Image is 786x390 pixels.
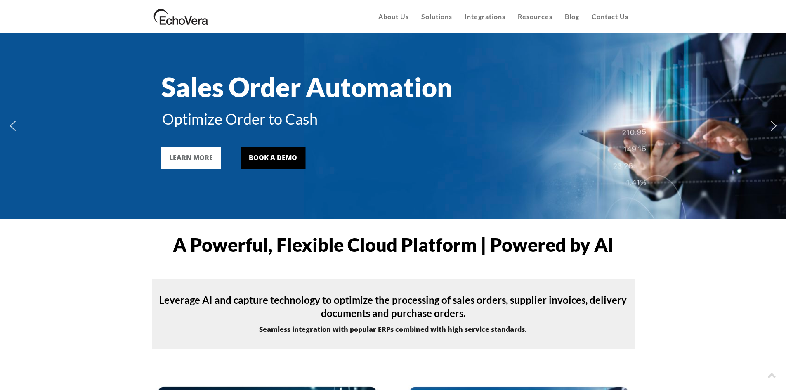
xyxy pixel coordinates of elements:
[152,235,635,254] h1: A Powerful, Flexible Cloud Platform | Powered by AI
[592,12,628,20] span: Contact Us
[249,153,297,163] div: BOOK A DEMO
[465,12,505,20] span: Integrations
[161,147,221,169] a: LEARN MORE
[698,372,782,390] iframe: chat widget
[378,12,409,20] span: About Us
[767,119,780,132] img: next arrow
[152,293,635,320] h4: Leverage AI and capture technology to optimize the processing of sales orders, supplier invoices,...
[6,119,19,132] img: previous arrow
[161,71,623,103] div: Sales Order Automation
[169,153,213,163] div: LEARN MORE
[421,12,452,20] span: Solutions
[241,147,305,169] a: BOOK A DEMO
[565,12,579,20] span: Blog
[152,6,210,27] img: EchoVera
[259,325,527,334] strong: Seamless integration with popular ERPs combined with high service standards.
[518,12,552,20] span: Resources
[162,110,624,128] div: Optimize Order to Cash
